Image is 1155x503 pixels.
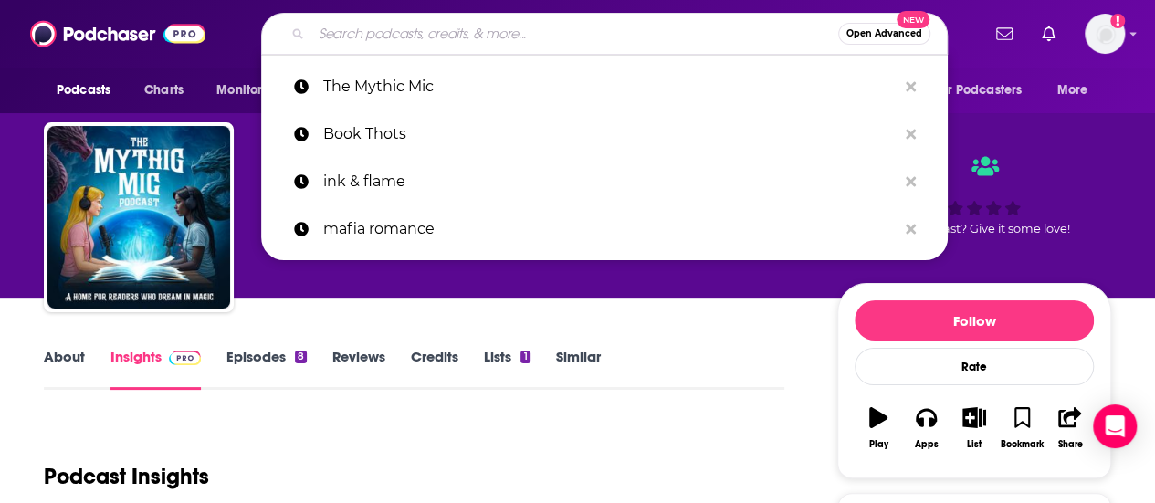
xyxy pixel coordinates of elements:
[556,348,601,390] a: Similar
[311,19,838,48] input: Search podcasts, credits, & more...
[1001,439,1044,450] div: Bookmark
[878,222,1070,236] span: Good podcast? Give it some love!
[44,348,85,390] a: About
[950,395,998,461] button: List
[110,348,201,390] a: InsightsPodchaser Pro
[323,158,897,205] p: ink & flame
[855,395,902,461] button: Play
[846,29,922,38] span: Open Advanced
[323,110,897,158] p: Book Thots
[261,63,948,110] a: The Mythic Mic
[1034,18,1063,49] a: Show notifications dropdown
[1085,14,1125,54] span: Logged in as sohi.kang
[411,348,458,390] a: Credits
[1085,14,1125,54] button: Show profile menu
[837,139,1111,252] div: Good podcast? Give it some love!
[261,110,948,158] a: Book Thots
[1045,73,1111,108] button: open menu
[902,395,950,461] button: Apps
[261,158,948,205] a: ink & flame
[869,439,888,450] div: Play
[323,63,897,110] p: The Mythic Mic
[967,439,982,450] div: List
[261,205,948,253] a: mafia romance
[1085,14,1125,54] img: User Profile
[1093,404,1137,448] div: Open Intercom Messenger
[915,439,939,450] div: Apps
[1057,439,1082,450] div: Share
[261,13,948,55] div: Search podcasts, credits, & more...
[30,16,205,51] img: Podchaser - Follow, Share and Rate Podcasts
[520,351,530,363] div: 1
[204,73,305,108] button: open menu
[44,73,134,108] button: open menu
[484,348,530,390] a: Lists1
[897,11,929,28] span: New
[922,73,1048,108] button: open menu
[44,463,209,490] h1: Podcast Insights
[226,348,307,390] a: Episodes8
[1110,14,1125,28] svg: Add a profile image
[998,395,1045,461] button: Bookmark
[1046,395,1094,461] button: Share
[295,351,307,363] div: 8
[855,348,1094,385] div: Rate
[332,348,385,390] a: Reviews
[323,205,897,253] p: mafia romance
[132,73,194,108] a: Charts
[1057,78,1088,103] span: More
[855,300,1094,341] button: Follow
[47,126,230,309] img: The Mythic Mic Podcast
[838,23,930,45] button: Open AdvancedNew
[144,78,184,103] span: Charts
[934,78,1022,103] span: For Podcasters
[169,351,201,365] img: Podchaser Pro
[989,18,1020,49] a: Show notifications dropdown
[57,78,110,103] span: Podcasts
[216,78,281,103] span: Monitoring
